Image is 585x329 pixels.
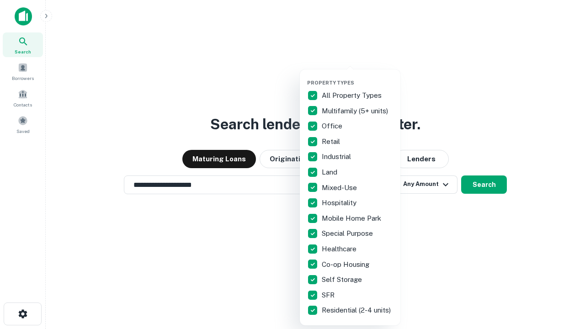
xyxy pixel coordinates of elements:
p: Residential (2-4 units) [322,305,393,316]
p: Mobile Home Park [322,213,383,224]
p: Industrial [322,151,353,162]
p: All Property Types [322,90,383,101]
iframe: Chat Widget [539,256,585,300]
p: Hospitality [322,197,358,208]
p: SFR [322,290,336,301]
p: Mixed-Use [322,182,359,193]
p: Self Storage [322,274,364,285]
span: Property Types [307,80,354,85]
p: Land [322,167,339,178]
p: Multifamily (5+ units) [322,106,390,117]
p: Co-op Housing [322,259,371,270]
p: Healthcare [322,244,358,255]
p: Retail [322,136,342,147]
p: Office [322,121,344,132]
p: Special Purpose [322,228,375,239]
